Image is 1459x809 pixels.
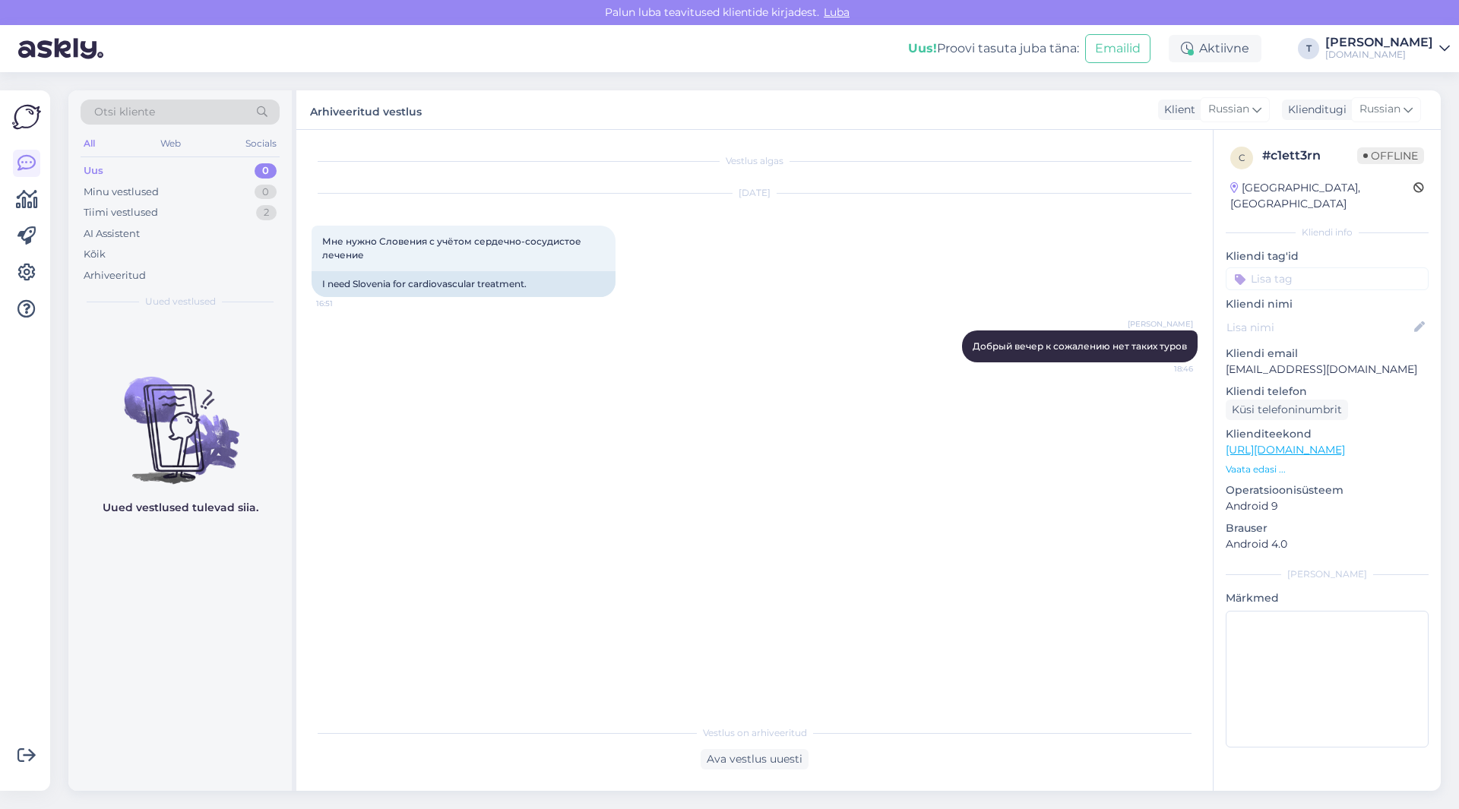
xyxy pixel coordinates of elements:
p: Kliendi tag'id [1226,248,1429,264]
div: 0 [255,163,277,179]
div: AI Assistent [84,226,140,242]
div: Web [157,134,184,153]
span: Otsi kliente [94,104,155,120]
span: 16:51 [316,298,373,309]
button: Emailid [1085,34,1150,63]
img: Askly Logo [12,103,41,131]
div: Proovi tasuta juba täna: [908,40,1079,58]
div: [GEOGRAPHIC_DATA], [GEOGRAPHIC_DATA] [1230,180,1413,212]
span: Vestlus on arhiveeritud [703,726,807,740]
a: [PERSON_NAME][DOMAIN_NAME] [1325,36,1450,61]
div: [PERSON_NAME] [1226,567,1429,581]
div: All [81,134,98,153]
span: Uued vestlused [145,295,216,308]
img: No chats [68,349,292,486]
p: Vaata edasi ... [1226,463,1429,476]
div: Klient [1158,102,1195,118]
p: Kliendi nimi [1226,296,1429,312]
a: [URL][DOMAIN_NAME] [1226,443,1345,457]
div: Küsi telefoninumbrit [1226,400,1348,420]
div: [DATE] [312,186,1198,200]
div: Socials [242,134,280,153]
b: Uus! [908,41,937,55]
div: Klienditugi [1282,102,1347,118]
div: Ava vestlus uuesti [701,749,809,769]
div: Uus [84,163,103,179]
p: Kliendi email [1226,346,1429,362]
div: 2 [256,205,277,220]
input: Lisa tag [1226,267,1429,290]
div: Kliendi info [1226,226,1429,239]
span: c [1239,152,1245,163]
p: Operatsioonisüsteem [1226,482,1429,498]
div: [PERSON_NAME] [1325,36,1433,49]
div: # c1ett3rn [1262,147,1357,165]
div: Tiimi vestlused [84,205,158,220]
div: Vestlus algas [312,154,1198,168]
div: 0 [255,185,277,200]
label: Arhiveeritud vestlus [310,100,422,120]
div: [DOMAIN_NAME] [1325,49,1433,61]
p: Android 4.0 [1226,536,1429,552]
div: T [1298,38,1319,59]
p: Kliendi telefon [1226,384,1429,400]
div: I need Slovenia for cardiovascular treatment. [312,271,616,297]
span: Russian [1359,101,1400,118]
div: Minu vestlused [84,185,159,200]
p: [EMAIL_ADDRESS][DOMAIN_NAME] [1226,362,1429,378]
p: Brauser [1226,520,1429,536]
p: Android 9 [1226,498,1429,514]
p: Klienditeekond [1226,426,1429,442]
span: 18:46 [1136,363,1193,374]
div: Kõik [84,247,106,262]
span: Добрый вечер к сожалению нет таких туров [973,340,1187,352]
p: Märkmed [1226,590,1429,606]
input: Lisa nimi [1226,319,1411,336]
div: Arhiveeritud [84,268,146,283]
div: Aktiivne [1169,35,1261,62]
span: [PERSON_NAME] [1128,318,1193,330]
span: Мне нужно Словения с учётом сердечно-сосудистое лечение [322,235,584,261]
span: Luba [819,5,854,19]
p: Uued vestlused tulevad siia. [103,500,258,516]
span: Offline [1357,147,1424,164]
span: Russian [1208,101,1249,118]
